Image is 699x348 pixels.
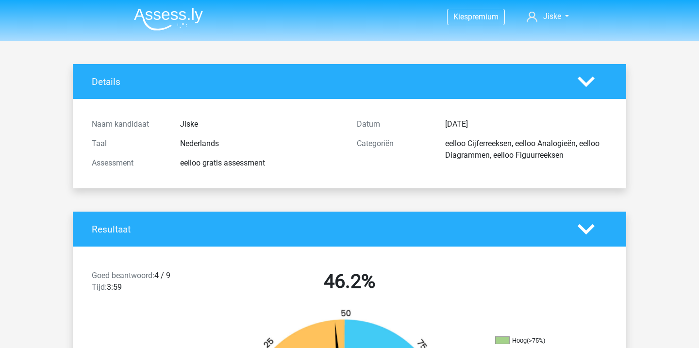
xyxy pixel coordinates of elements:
[84,270,217,297] div: 4 / 9 3:59
[92,271,154,280] span: Goed beantwoord:
[448,10,504,23] a: Kiespremium
[523,11,573,22] a: Jiske
[438,118,615,130] div: [DATE]
[495,336,592,345] li: Hoog
[173,118,349,130] div: Jiske
[92,282,107,292] span: Tijd:
[349,118,438,130] div: Datum
[173,157,349,169] div: eelloo gratis assessment
[453,12,468,21] span: Kies
[84,157,173,169] div: Assessment
[438,138,615,161] div: eelloo Cijferreeksen, eelloo Analogieën, eelloo Diagrammen, eelloo Figuurreeksen
[527,337,545,344] div: (>75%)
[134,8,203,31] img: Assessly
[224,270,475,293] h2: 46.2%
[84,118,173,130] div: Naam kandidaat
[92,76,563,87] h4: Details
[349,138,438,161] div: Categoriën
[84,138,173,149] div: Taal
[92,224,563,235] h4: Resultaat
[173,138,349,149] div: Nederlands
[468,12,499,21] span: premium
[543,12,561,21] span: Jiske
